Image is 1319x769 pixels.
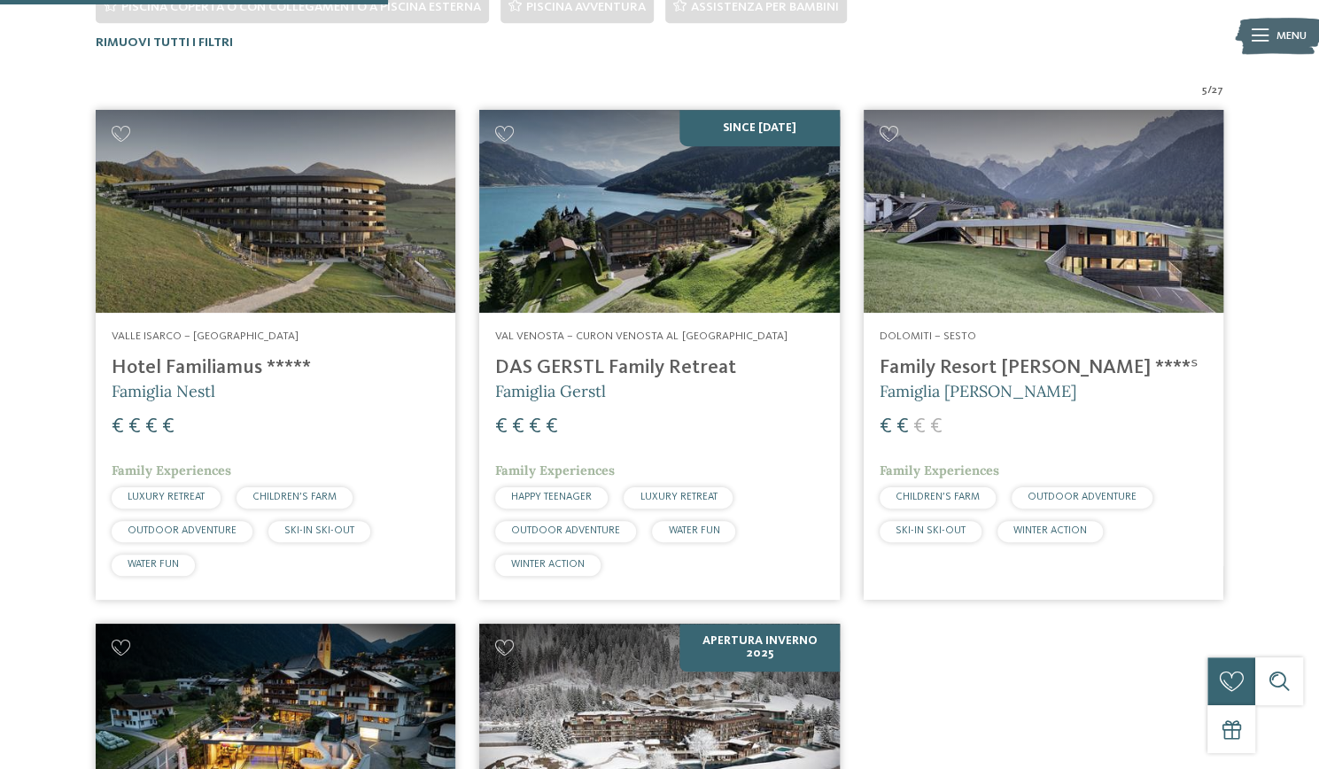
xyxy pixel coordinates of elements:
img: Cercate un hotel per famiglie? Qui troverete solo i migliori! [479,110,839,312]
span: Piscina avventura [526,1,646,13]
a: Cercate un hotel per famiglie? Qui troverete solo i migliori! Dolomiti – Sesto Family Resort [PER... [864,110,1223,600]
span: Rimuovi tutti i filtri [96,36,233,49]
span: € [128,416,141,438]
span: Family Experiences [495,462,615,478]
span: € [495,416,508,438]
span: Assistenza per bambini [691,1,839,13]
span: Famiglia [PERSON_NAME] [880,381,1076,401]
span: Famiglia Nestl [112,381,215,401]
span: € [145,416,158,438]
span: / [1207,82,1212,98]
h4: DAS GERSTL Family Retreat [495,356,823,380]
span: 5 [1202,82,1207,98]
span: SKI-IN SKI-OUT [284,525,354,536]
h4: Family Resort [PERSON_NAME] ****ˢ [880,356,1207,380]
span: CHILDREN’S FARM [896,492,980,502]
a: Cercate un hotel per famiglie? Qui troverete solo i migliori! SINCE [DATE] Val Venosta – Curon Ve... [479,110,839,600]
span: Family Experiences [112,462,231,478]
span: HAPPY TEENAGER [511,492,592,502]
span: LUXURY RETREAT [128,492,205,502]
span: OUTDOOR ADVENTURE [128,525,237,536]
span: Famiglia Gerstl [495,381,606,401]
span: € [112,416,124,438]
span: SKI-IN SKI-OUT [896,525,966,536]
img: Family Resort Rainer ****ˢ [864,110,1223,312]
span: 27 [1212,82,1223,98]
span: € [512,416,524,438]
span: WATER FUN [128,559,179,570]
span: OUTDOOR ADVENTURE [1028,492,1137,502]
span: WINTER ACTION [511,559,585,570]
span: € [896,416,909,438]
span: € [546,416,558,438]
span: € [913,416,926,438]
span: OUTDOOR ADVENTURE [511,525,620,536]
span: CHILDREN’S FARM [252,492,337,502]
span: Family Experiences [880,462,999,478]
span: € [529,416,541,438]
span: Dolomiti – Sesto [880,330,976,342]
span: Val Venosta – Curon Venosta al [GEOGRAPHIC_DATA] [495,330,787,342]
span: WATER FUN [668,525,719,536]
span: Piscina coperta o con collegamento a piscina esterna [121,1,481,13]
span: Valle Isarco – [GEOGRAPHIC_DATA] [112,330,299,342]
span: € [162,416,175,438]
span: € [880,416,892,438]
img: Cercate un hotel per famiglie? Qui troverete solo i migliori! [96,110,455,312]
a: Cercate un hotel per famiglie? Qui troverete solo i migliori! Valle Isarco – [GEOGRAPHIC_DATA] Ho... [96,110,455,600]
span: LUXURY RETREAT [640,492,717,502]
span: WINTER ACTION [1013,525,1087,536]
span: € [930,416,943,438]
